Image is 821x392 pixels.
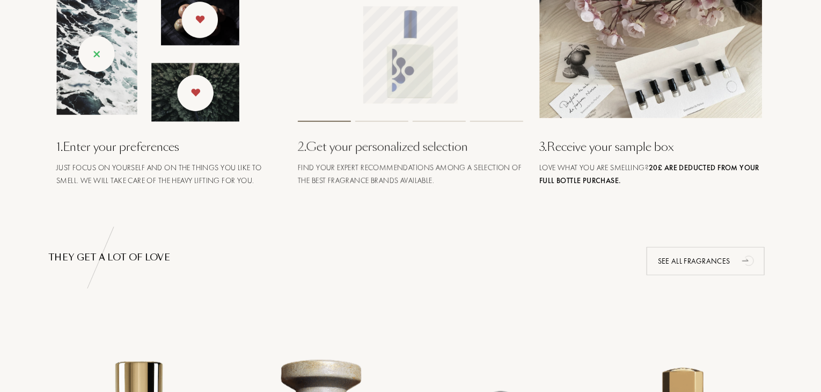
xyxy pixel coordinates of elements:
div: 1 . Enter your preferences [56,138,282,156]
div: animation [738,250,760,271]
div: See all fragrances [647,247,765,275]
div: Just focus on yourself and on the things you like to smell. We will take care of the heavy liftin... [56,161,282,187]
div: 3 . Receive your sample box [539,138,765,156]
div: 2 . Get your personalized selection [298,138,523,156]
span: 20£ are deducted from your full bottle purchase. [539,163,759,185]
div: THEY GET A LOT OF LOVE [48,251,773,264]
div: Find your expert recommendations among a selection of the best fragrance brands available. [298,161,523,187]
span: Love what you are smelling? [539,163,759,185]
a: See all fragrancesanimation [639,247,773,275]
